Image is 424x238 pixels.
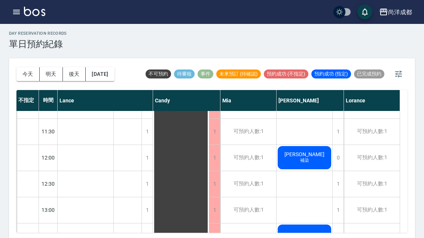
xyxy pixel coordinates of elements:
span: 待審核 [174,71,195,77]
div: 11:30 [39,118,58,145]
div: 13:00 [39,197,58,223]
span: 已完成預約 [354,71,384,77]
div: 可預約人數:1 [220,145,276,171]
div: 尚洋成都 [388,7,412,17]
div: 0 [332,145,344,171]
div: 1 [209,171,220,197]
div: Lance [58,90,153,111]
div: 1 [332,197,344,223]
div: 12:30 [39,171,58,197]
span: 未來預訂 (待確認) [216,71,261,77]
button: 後天 [63,67,86,81]
span: 預約成功 (不指定) [264,71,308,77]
span: 不可預約 [146,71,171,77]
div: 可預約人數:1 [344,119,400,145]
div: 時間 [39,90,58,111]
span: 補染 [299,157,311,164]
button: 明天 [40,67,63,81]
div: 1 [209,145,220,171]
span: 事件 [198,71,213,77]
div: 1 [141,145,153,171]
div: 1 [209,197,220,223]
img: Logo [24,7,45,16]
div: Candy [153,90,220,111]
div: 可預約人數:1 [344,197,400,223]
h3: 單日預約紀錄 [9,39,67,49]
span: [PERSON_NAME] [283,151,326,157]
button: [DATE] [86,67,114,81]
div: Lorance [344,90,400,111]
div: 1 [141,171,153,197]
div: 12:00 [39,145,58,171]
button: save [357,4,372,19]
div: 可預約人數:1 [344,145,400,171]
div: 可預約人數:1 [344,171,400,197]
div: Mia [220,90,277,111]
span: 預約成功 (指定) [311,71,351,77]
div: 1 [141,119,153,145]
h2: day Reservation records [9,31,67,36]
div: 可預約人數:1 [220,119,276,145]
button: 今天 [16,67,40,81]
div: 1 [141,197,153,223]
div: 1 [332,171,344,197]
div: 不指定 [16,90,39,111]
div: 可預約人數:1 [220,197,276,223]
div: 1 [332,119,344,145]
div: 1 [209,119,220,145]
div: 可預約人數:1 [220,171,276,197]
div: [PERSON_NAME] [277,90,344,111]
button: 尚洋成都 [376,4,415,20]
